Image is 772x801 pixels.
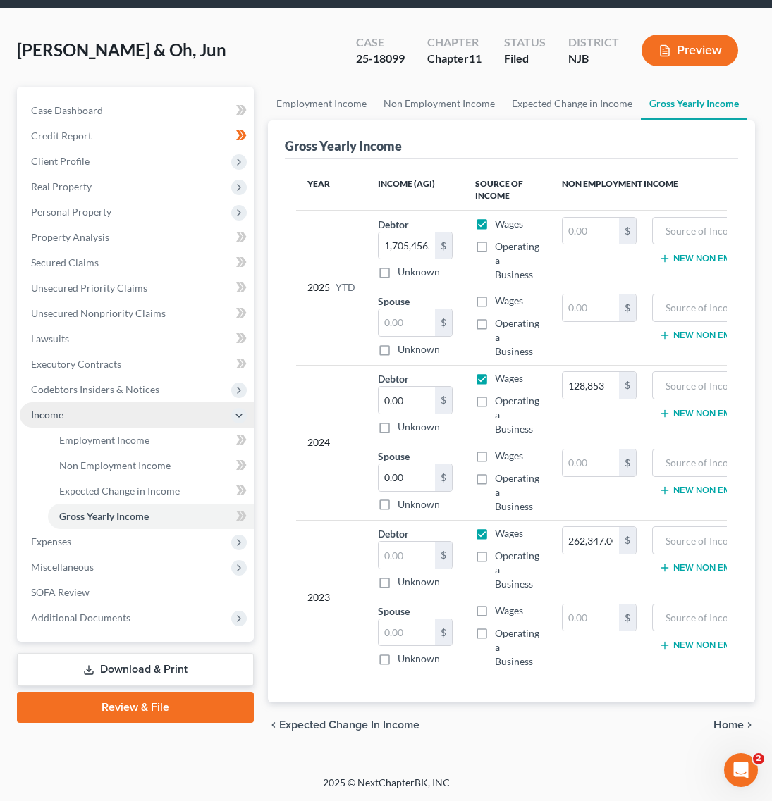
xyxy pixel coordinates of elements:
[563,372,619,399] input: 0.00
[379,542,435,569] input: 0.00
[619,527,636,554] div: $
[641,87,747,120] a: Gross Yearly Income
[619,218,636,244] div: $
[48,504,254,529] a: Gross Yearly Income
[398,265,440,279] label: Unknown
[378,217,409,232] label: Debtor
[268,719,279,731] i: chevron_left
[375,87,503,120] a: Non Employment Income
[713,719,755,731] button: Home chevron_right
[48,776,725,801] div: 2025 © NextChapterBK, INC
[724,753,758,787] iframe: Intercom live chat
[435,309,452,336] div: $
[31,383,159,395] span: Codebtors Insiders & Notices
[435,387,452,414] div: $
[307,526,355,668] div: 2023
[307,371,355,513] div: 2024
[379,464,435,491] input: 0.00
[435,464,452,491] div: $
[398,420,440,434] label: Unknown
[356,51,405,67] div: 25-18099
[336,280,355,294] span: YTD
[31,282,147,294] span: Unsecured Priority Claims
[619,294,636,321] div: $
[495,627,539,667] span: Operating a Business
[31,180,92,192] span: Real Property
[435,542,452,569] div: $
[20,123,254,149] a: Credit Report
[398,497,440,511] label: Unknown
[495,527,523,539] span: Wages
[398,652,440,666] label: Unknown
[495,372,523,384] span: Wages
[563,527,619,554] input: 0.00
[356,35,405,51] div: Case
[20,250,254,275] a: Secured Claims
[753,753,764,764] span: 2
[713,719,744,731] span: Home
[503,87,641,120] a: Expected Change in Income
[31,333,69,344] span: Lawsuits
[20,326,254,352] a: Lawsuits
[495,218,523,230] span: Wages
[268,719,419,731] button: chevron_left Expected Change in Income
[17,653,254,686] a: Download & Print
[379,309,435,336] input: 0.00
[504,35,546,51] div: Status
[20,580,254,605] a: SOFA Review
[31,104,103,116] span: Case Dashboard
[20,301,254,326] a: Unsecured Nonpriority Claims
[398,342,440,356] label: Unknown
[495,449,523,461] span: Wages
[20,98,254,123] a: Case Dashboard
[619,372,636,399] div: $
[563,294,619,321] input: 0.00
[31,155,90,167] span: Client Profile
[31,130,92,142] span: Credit Report
[744,719,755,731] i: chevron_right
[435,232,452,259] div: $
[31,535,71,547] span: Expenses
[642,35,738,66] button: Preview
[31,586,90,598] span: SOFA Review
[464,170,551,211] th: Source of Income
[59,485,180,497] span: Expected Change in Income
[568,51,619,67] div: NJB
[31,256,99,268] span: Secured Claims
[48,453,254,478] a: Non Employment Income
[31,358,121,370] span: Executory Contracts
[563,604,619,631] input: 0.00
[379,387,435,414] input: 0.00
[568,35,619,51] div: District
[619,449,636,476] div: $
[17,39,226,60] span: [PERSON_NAME] & Oh, Jun
[378,604,410,619] label: Spouse
[59,459,171,471] span: Non Employment Income
[427,51,482,67] div: Chapter
[31,409,63,421] span: Income
[31,231,109,243] span: Property Analysis
[435,619,452,646] div: $
[285,137,402,154] div: Gross Yearly Income
[31,206,111,218] span: Personal Property
[378,371,409,386] label: Debtor
[469,51,482,65] span: 11
[378,294,410,309] label: Spouse
[563,449,619,476] input: 0.00
[495,472,539,512] span: Operating a Business
[495,395,539,435] span: Operating a Business
[48,428,254,453] a: Employment Income
[20,275,254,301] a: Unsecured Priority Claims
[31,561,94,573] span: Miscellaneous
[379,619,435,646] input: 0.00
[378,449,410,464] label: Spouse
[307,217,355,359] div: 2025
[59,434,149,446] span: Employment Income
[495,549,539,590] span: Operating a Business
[59,510,149,522] span: Gross Yearly Income
[495,240,539,280] span: Operating a Business
[379,232,435,259] input: 0.00
[31,611,130,623] span: Additional Documents
[296,170,367,211] th: Year
[619,604,636,631] div: $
